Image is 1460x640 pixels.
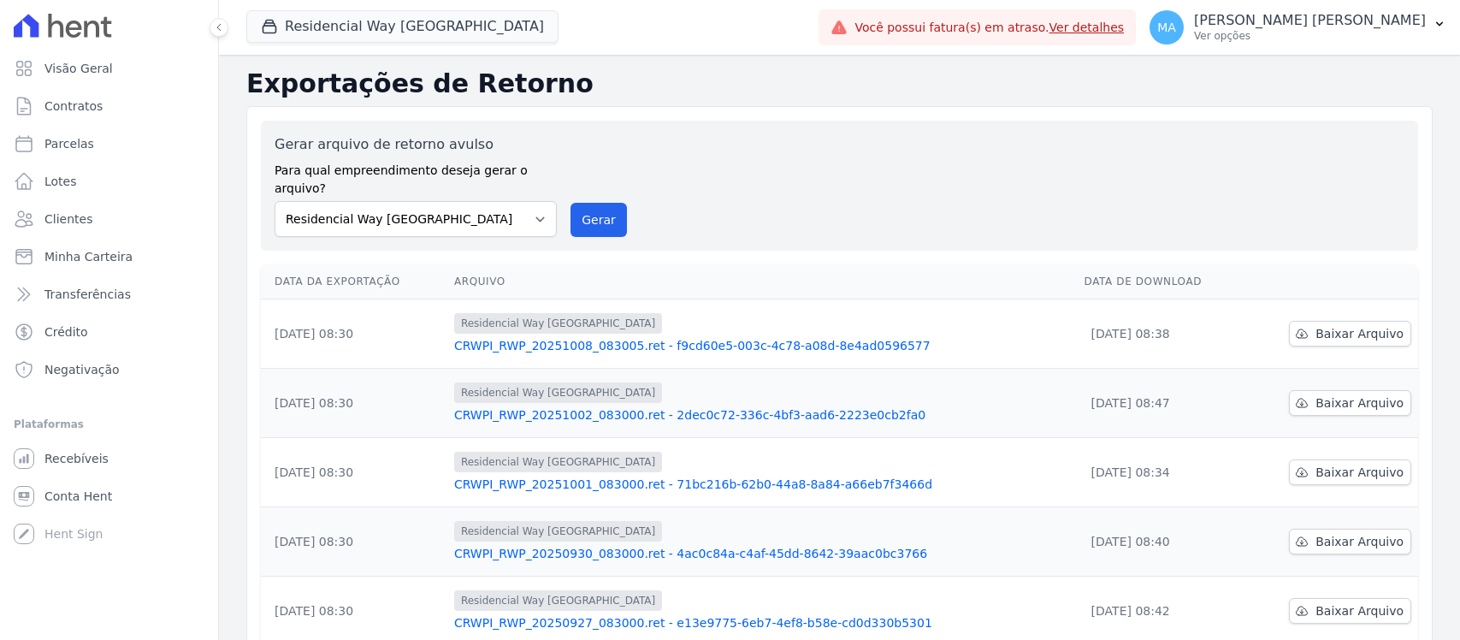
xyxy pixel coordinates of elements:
button: Gerar [570,203,627,237]
a: Minha Carteira [7,240,211,274]
a: Baixar Arquivo [1289,321,1411,347]
span: Transferências [44,286,131,303]
span: Residencial Way [GEOGRAPHIC_DATA] [454,590,662,611]
a: Conta Hent [7,479,211,513]
button: Residencial Way [GEOGRAPHIC_DATA] [246,10,559,43]
td: [DATE] 08:30 [261,438,447,507]
td: [DATE] 08:30 [261,507,447,577]
a: Recebíveis [7,441,211,476]
a: Crédito [7,315,211,349]
span: Recebíveis [44,450,109,467]
a: Lotes [7,164,211,199]
span: Residencial Way [GEOGRAPHIC_DATA] [454,452,662,472]
span: Baixar Arquivo [1315,325,1404,342]
th: Data de Download [1078,264,1245,299]
a: CRWPI_RWP_20250930_083000.ret - 4ac0c84a-c4af-45dd-8642-39aac0bc3766 [454,545,1071,562]
a: CRWPI_RWP_20250927_083000.ret - e13e9775-6eb7-4ef8-b58e-cd0d330b5301 [454,614,1071,631]
td: [DATE] 08:47 [1078,369,1245,438]
a: Ver detalhes [1049,21,1125,34]
a: Parcelas [7,127,211,161]
a: Visão Geral [7,51,211,86]
span: Clientes [44,210,92,228]
span: Negativação [44,361,120,378]
span: Residencial Way [GEOGRAPHIC_DATA] [454,382,662,403]
td: [DATE] 08:30 [261,299,447,369]
td: [DATE] 08:30 [261,369,447,438]
a: Contratos [7,89,211,123]
span: Contratos [44,98,103,115]
span: Conta Hent [44,488,112,505]
span: Visão Geral [44,60,113,77]
span: Residencial Way [GEOGRAPHIC_DATA] [454,313,662,334]
a: Clientes [7,202,211,236]
td: [DATE] 08:34 [1078,438,1245,507]
a: Baixar Arquivo [1289,598,1411,624]
td: [DATE] 08:40 [1078,507,1245,577]
a: Transferências [7,277,211,311]
span: MA [1157,21,1176,33]
span: Minha Carteira [44,248,133,265]
a: CRWPI_RWP_20251001_083000.ret - 71bc216b-62b0-44a8-8a84-a66eb7f3466d [454,476,1071,493]
td: [DATE] 08:38 [1078,299,1245,369]
div: Plataformas [14,414,204,435]
a: Baixar Arquivo [1289,459,1411,485]
button: MA [PERSON_NAME] [PERSON_NAME] Ver opções [1136,3,1460,51]
p: [PERSON_NAME] [PERSON_NAME] [1194,12,1426,29]
label: Gerar arquivo de retorno avulso [275,134,557,155]
span: Baixar Arquivo [1315,533,1404,550]
h2: Exportações de Retorno [246,68,1433,99]
th: Arquivo [447,264,1078,299]
span: Crédito [44,323,88,341]
span: Baixar Arquivo [1315,602,1404,619]
a: Baixar Arquivo [1289,390,1411,416]
span: Parcelas [44,135,94,152]
label: Para qual empreendimento deseja gerar o arquivo? [275,155,557,198]
span: Você possui fatura(s) em atraso. [854,19,1124,37]
p: Ver opções [1194,29,1426,43]
a: CRWPI_RWP_20251002_083000.ret - 2dec0c72-336c-4bf3-aad6-2223e0cb2fa0 [454,406,1071,424]
th: Data da Exportação [261,264,447,299]
span: Baixar Arquivo [1315,464,1404,481]
span: Lotes [44,173,77,190]
span: Baixar Arquivo [1315,394,1404,412]
span: Residencial Way [GEOGRAPHIC_DATA] [454,521,662,542]
a: Baixar Arquivo [1289,529,1411,554]
a: Negativação [7,353,211,387]
a: CRWPI_RWP_20251008_083005.ret - f9cd60e5-003c-4c78-a08d-8e4ad0596577 [454,337,1071,354]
